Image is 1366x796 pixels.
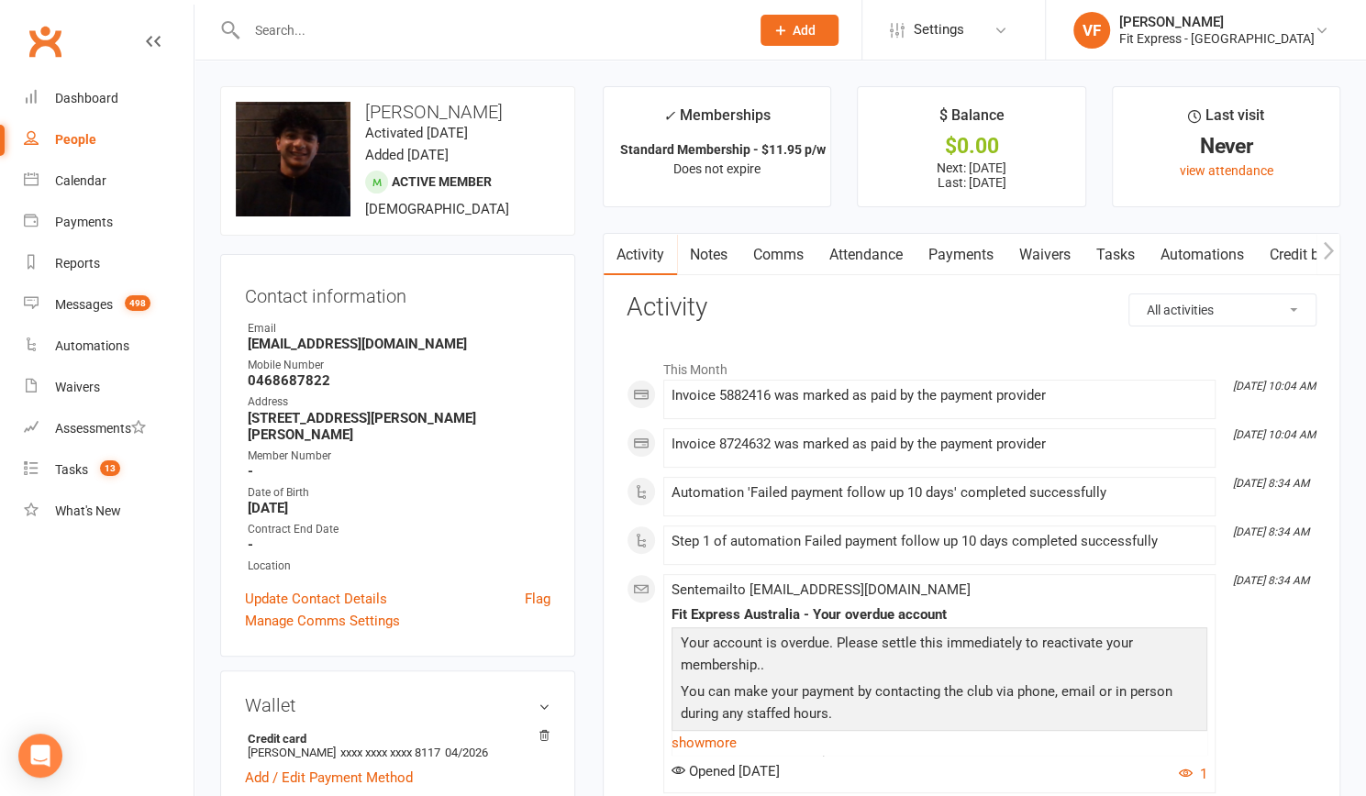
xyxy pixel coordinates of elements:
div: Tasks [55,462,88,477]
a: Assessments [24,408,194,449]
div: Automations [55,338,129,353]
strong: - [248,536,550,553]
time: Added [DATE] [365,147,449,163]
div: Automation 'Failed payment follow up 10 days' completed successfully [672,485,1207,501]
strong: - [248,463,550,480]
a: Waivers [1006,234,1083,276]
a: Add / Edit Payment Method [245,767,413,789]
div: Waivers [55,380,100,394]
a: Calendar [24,160,194,202]
div: [PERSON_NAME] [1119,14,1315,30]
div: Invoice 5882416 was marked as paid by the payment provider [672,388,1207,404]
a: People [24,119,194,160]
a: Dashboard [24,78,194,119]
i: ✓ [663,107,675,125]
span: 498 [125,295,150,311]
div: People [55,132,96,147]
a: Waivers [24,367,194,408]
span: Sent email to [EMAIL_ADDRESS][DOMAIN_NAME] [672,581,971,598]
div: Step 1 of automation Failed payment follow up 10 days completed successfully [672,534,1207,549]
div: Assessments [55,421,146,436]
div: Memberships [663,104,771,138]
div: Payments [55,215,113,229]
span: [DEMOGRAPHIC_DATA] [365,201,509,217]
img: image1702858754.png [236,102,350,216]
div: What's New [55,503,121,518]
h3: Activity [627,293,1316,322]
strong: [STREET_ADDRESS][PERSON_NAME][PERSON_NAME] [248,410,550,443]
span: Opened [DATE] [672,763,780,779]
button: 1 [1179,763,1207,785]
strong: Credit card [248,732,541,746]
a: Clubworx [22,18,68,64]
a: Comms [740,234,816,276]
div: VF [1073,12,1110,49]
input: Search... [241,17,737,43]
div: Never [1129,137,1323,156]
h3: [PERSON_NAME] [236,102,560,122]
span: Active member [392,174,492,189]
a: Update Contact Details [245,588,387,610]
span: You can make your payment by contacting the club via phone, email or in person during any staffed... [681,683,1172,722]
a: Automations [1148,234,1257,276]
div: Address [248,393,550,411]
a: Attendance [816,234,916,276]
strong: [EMAIL_ADDRESS][DOMAIN_NAME] [248,336,550,352]
strong: [DATE] [248,500,550,516]
p: Next: [DATE] Last: [DATE] [874,160,1068,190]
time: Activated [DATE] [365,125,468,141]
a: Manage Comms Settings [245,610,400,632]
i: [DATE] 8:34 AM [1233,477,1309,490]
a: Payments [24,202,194,243]
div: Date of Birth [248,484,550,502]
div: Fit Express - [GEOGRAPHIC_DATA] [1119,30,1315,47]
a: Automations [24,326,194,367]
strong: 0468687822 [248,372,550,389]
div: Contract End Date [248,521,550,538]
a: show more [672,730,1207,756]
a: Activity [604,234,677,276]
span: 13 [100,460,120,476]
i: [DATE] 8:34 AM [1233,525,1309,538]
a: Notes [677,234,740,276]
a: What's New [24,491,194,532]
a: Tasks [1083,234,1148,276]
div: Mobile Number [248,357,550,374]
a: Flag [525,588,550,610]
div: Calendar [55,173,106,188]
p: Your account is overdue. Please settle this immediately to reactivate your membership.. [676,632,1203,680]
button: Add [761,15,838,46]
div: Location [248,558,550,575]
h3: Contact information [245,279,550,306]
a: Payments [916,234,1006,276]
div: Last visit [1188,104,1264,137]
i: [DATE] 10:04 AM [1233,428,1316,441]
span: xxxx xxxx xxxx 8117 [340,746,440,759]
i: [DATE] 10:04 AM [1233,380,1316,392]
span: 04/2026 [445,746,488,759]
h3: Wallet [245,695,550,715]
div: Messages [55,297,113,312]
i: [DATE] 8:34 AM [1233,574,1309,587]
div: Email [248,320,550,337]
a: Reports [24,243,194,284]
div: Fit Express Australia - Your overdue account [672,607,1207,623]
div: Member Number [248,448,550,465]
span: Add [793,23,816,38]
span: Settings [914,9,964,50]
li: This Month [627,350,1316,380]
strong: Standard Membership - $11.95 p/w [620,142,826,157]
div: $0.00 [874,137,1068,156]
li: [PERSON_NAME] [245,729,550,762]
div: $ Balance [938,104,1004,137]
a: Tasks 13 [24,449,194,491]
a: Messages 498 [24,284,194,326]
span: Does not expire [673,161,761,176]
div: Invoice 8724632 was marked as paid by the payment provider [672,437,1207,452]
a: view attendance [1179,163,1272,178]
div: Open Intercom Messenger [18,734,62,778]
div: Reports [55,256,100,271]
div: Dashboard [55,91,118,105]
